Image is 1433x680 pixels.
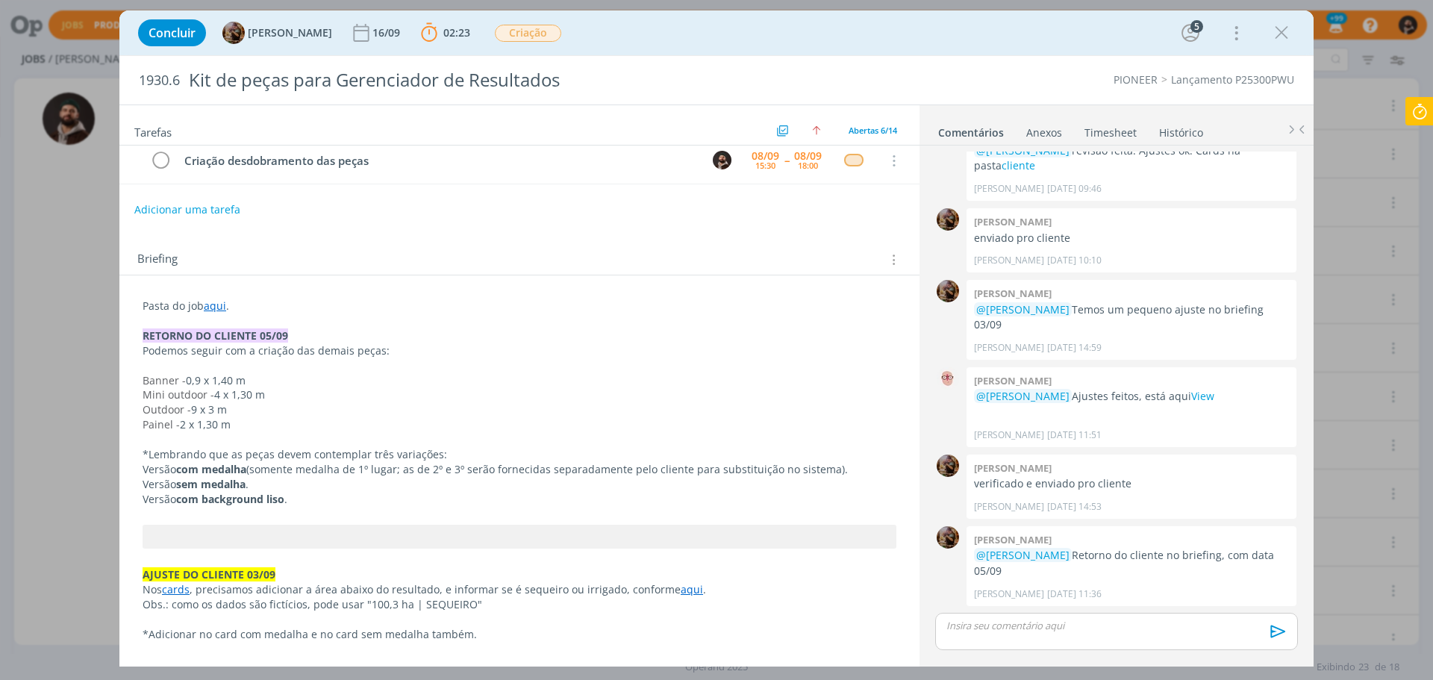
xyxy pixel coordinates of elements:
p: [PERSON_NAME] [974,587,1044,601]
b: [PERSON_NAME] [974,533,1052,546]
span: Concluir [149,27,196,39]
img: A [937,367,959,390]
span: , precisamos adicionar a área abaixo do resultado, e informar se é sequeiro ou irrigado, conforme [190,582,681,596]
span: [DATE] 14:53 [1047,500,1102,514]
b: [PERSON_NAME] [974,287,1052,300]
button: Criação [494,24,562,43]
span: [DATE] 14:59 [1047,341,1102,355]
button: 5 [1178,21,1202,45]
span: [PERSON_NAME] [248,28,332,38]
p: *Lembrando que as peças devem contemplar três variações: [143,447,896,462]
img: A [937,208,959,231]
p: [PERSON_NAME] [974,500,1044,514]
span: *Adicionar no card com medalha e no card sem medalha também. [143,627,477,641]
span: @[PERSON_NAME] [976,389,1070,403]
p: Obs.: como os dados são fictícios, pode usar "100,3 ha | SEQUEIRO" [143,597,896,612]
strong: sem medalha [176,477,246,491]
b: [PERSON_NAME] [974,374,1052,387]
strong: RETORNO DO CLIENTE 05/09 [143,328,288,343]
b: [PERSON_NAME] [974,215,1052,228]
a: PIONEER [1114,72,1158,87]
span: Outdoor - [143,402,191,417]
img: A [222,22,245,44]
button: 02:23 [417,21,474,45]
p: 4 x 1,30 m [143,387,896,402]
span: Banner - [143,373,186,387]
span: Briefing [137,250,178,269]
strong: com background liso [176,492,284,506]
span: 0,9 x 1,40 m [186,373,246,387]
a: Comentários [937,119,1005,140]
span: [DATE] 11:36 [1047,587,1102,601]
p: 2 x 1,30 m [143,417,896,432]
div: 16/09 [372,28,403,38]
span: . [703,582,706,596]
div: Criação desdobramento das peças [178,152,699,170]
img: A [937,455,959,477]
p: verificado e enviado pro cliente [974,476,1289,491]
span: [DATE] 09:46 [1047,182,1102,196]
a: cards [162,582,190,596]
span: -- [784,155,789,166]
div: Anexos [1026,125,1062,140]
img: arrow-up.svg [812,126,821,135]
span: @[PERSON_NAME] [976,302,1070,316]
div: 18:00 [798,161,818,169]
p: Ajustes feitos, está aqui [974,389,1289,404]
span: Criação [495,25,561,42]
span: @[PERSON_NAME] [976,143,1070,157]
p: [PERSON_NAME] [974,182,1044,196]
p: Retorno do cliente no briefing, com data 05/09 [974,548,1289,578]
img: D [713,151,731,169]
p: Versão (somente medalha de 1º lugar; as de 2º e 3º serão fornecidas separadamente pelo cliente pa... [143,462,896,477]
div: 08/09 [794,151,822,161]
a: View [1191,389,1214,403]
strong: AJUSTE DO CLIENTE 03/09 [143,567,275,581]
a: Timesheet [1084,119,1137,140]
div: Kit de peças para Gerenciador de Resultados [183,62,807,99]
b: [PERSON_NAME] [974,461,1052,475]
a: aqui [204,299,226,313]
span: Painel - [143,417,180,431]
p: Pasta do job . [143,299,896,314]
span: @[PERSON_NAME] [976,548,1070,562]
p: enviado pro cliente [974,231,1289,246]
p: Versão . [143,492,896,507]
div: 15:30 [755,161,775,169]
p: 9 x 3 m [143,402,896,417]
div: 08/09 [752,151,779,161]
span: Nos [143,582,162,596]
button: D [711,149,733,172]
span: 1930.6 [139,72,180,89]
span: [DATE] 10:10 [1047,254,1102,267]
p: Podemos seguir com a criação das demais peças: [143,343,896,358]
span: Abertas 6/14 [849,125,897,136]
a: aqui [681,582,703,596]
p: [PERSON_NAME] [974,254,1044,267]
div: dialog [119,10,1314,667]
p: [PERSON_NAME] [974,341,1044,355]
img: A [937,526,959,549]
a: Lançamento P25300PWU [1171,72,1294,87]
p: Versão . [143,477,896,492]
button: Concluir [138,19,206,46]
a: Histórico [1158,119,1204,140]
p: Temos um pequeno ajuste no briefing 03/09 [974,302,1289,333]
img: A [937,280,959,302]
div: 5 [1190,20,1203,33]
span: [DATE] 11:51 [1047,428,1102,442]
button: Adicionar uma tarefa [134,196,241,223]
span: Tarefas [134,122,172,140]
strong: com medalha [176,462,246,476]
p: revisão feita. Ajustes ok. Cards na pasta [974,143,1289,174]
button: A[PERSON_NAME] [222,22,332,44]
a: cliente [1002,158,1035,172]
span: 02:23 [443,25,470,40]
span: Mini outdoor - [143,387,214,402]
p: [PERSON_NAME] [974,428,1044,442]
